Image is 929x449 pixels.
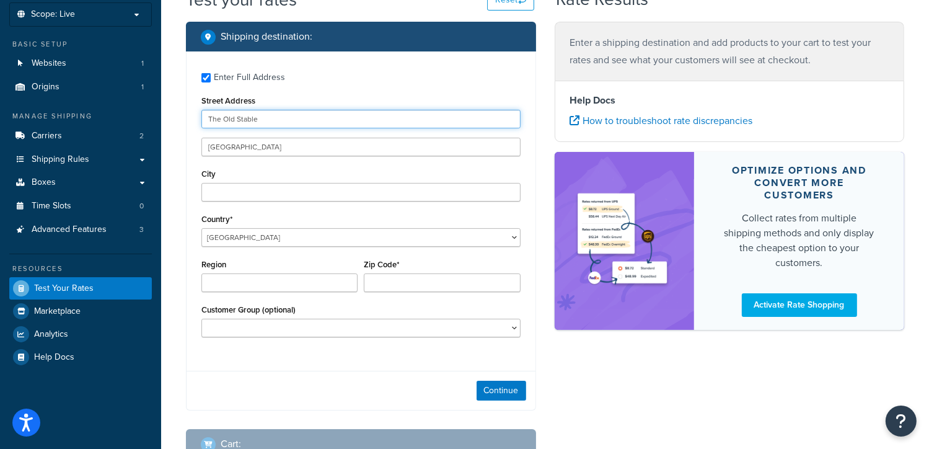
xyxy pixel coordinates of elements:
input: Apt., Suite, etc. [201,138,521,156]
span: Origins [32,82,59,92]
label: Country* [201,215,232,224]
a: Advanced Features3 [9,218,152,241]
div: Optimize options and convert more customers [724,164,874,202]
a: Test Your Rates [9,277,152,300]
label: Zip Code* [364,260,399,269]
span: 1 [141,82,144,92]
p: Enter a shipping destination and add products to your cart to test your rates and see what your c... [570,34,889,69]
span: Test Your Rates [34,283,94,294]
label: Customer Group (optional) [201,305,296,314]
span: Marketplace [34,306,81,317]
a: How to troubleshoot rate discrepancies [570,113,753,128]
button: Continue [477,381,526,401]
li: Advanced Features [9,218,152,241]
span: Boxes [32,177,56,188]
span: 3 [139,225,144,235]
div: Manage Shipping [9,111,152,122]
span: Carriers [32,131,62,141]
div: Enter Full Address [214,69,285,86]
span: 1 [141,58,144,69]
span: Websites [32,58,66,69]
span: Help Docs [34,352,74,363]
a: Analytics [9,323,152,345]
h4: Help Docs [570,93,889,108]
li: Websites [9,52,152,75]
a: Shipping Rules [9,148,152,171]
a: Boxes [9,171,152,194]
a: Origins1 [9,76,152,99]
h2: Shipping destination : [221,31,312,42]
div: Resources [9,264,152,274]
span: Shipping Rules [32,154,89,165]
div: Basic Setup [9,39,152,50]
a: Marketplace [9,300,152,322]
button: Open Resource Center [886,406,917,437]
span: Analytics [34,329,68,340]
span: 2 [139,131,144,141]
a: Carriers2 [9,125,152,148]
span: Time Slots [32,201,71,211]
a: Time Slots0 [9,195,152,218]
a: Websites1 [9,52,152,75]
li: Carriers [9,125,152,148]
span: 0 [139,201,144,211]
span: Advanced Features [32,225,107,235]
label: City [201,169,216,179]
input: Enter Full Address [201,73,211,82]
a: Activate Rate Shopping [742,293,857,317]
li: Time Slots [9,195,152,218]
div: Collect rates from multiple shipping methods and only display the cheapest option to your customers. [724,211,874,270]
li: Origins [9,76,152,99]
a: Help Docs [9,346,152,368]
img: feature-image-rateshop-7084cbbcb2e67ef1d54c2e976f0e592697130d5817b016cf7cc7e13314366067.png [573,171,676,311]
span: Scope: Live [31,9,75,20]
label: Region [201,260,226,269]
label: Street Address [201,96,255,105]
